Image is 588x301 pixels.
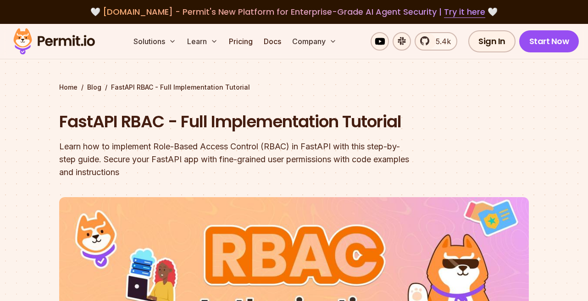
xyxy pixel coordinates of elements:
a: Try it here [444,6,485,18]
a: Start Now [519,30,579,52]
a: Pricing [225,32,256,51]
h1: FastAPI RBAC - Full Implementation Tutorial [59,110,411,133]
a: 5.4k [415,32,457,51]
button: Learn [183,32,222,51]
a: Sign In [468,30,516,52]
button: Company [288,32,340,51]
div: / / [59,83,529,92]
button: Solutions [130,32,180,51]
div: 🤍 🤍 [22,6,566,18]
a: Docs [260,32,285,51]
span: [DOMAIN_NAME] - Permit's New Platform for Enterprise-Grade AI Agent Security | [103,6,485,17]
span: 5.4k [430,36,451,47]
img: Permit logo [9,26,99,57]
div: Learn how to implement Role-Based Access Control (RBAC) in FastAPI with this step-by-step guide. ... [59,140,411,179]
a: Home [59,83,78,92]
a: Blog [87,83,101,92]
